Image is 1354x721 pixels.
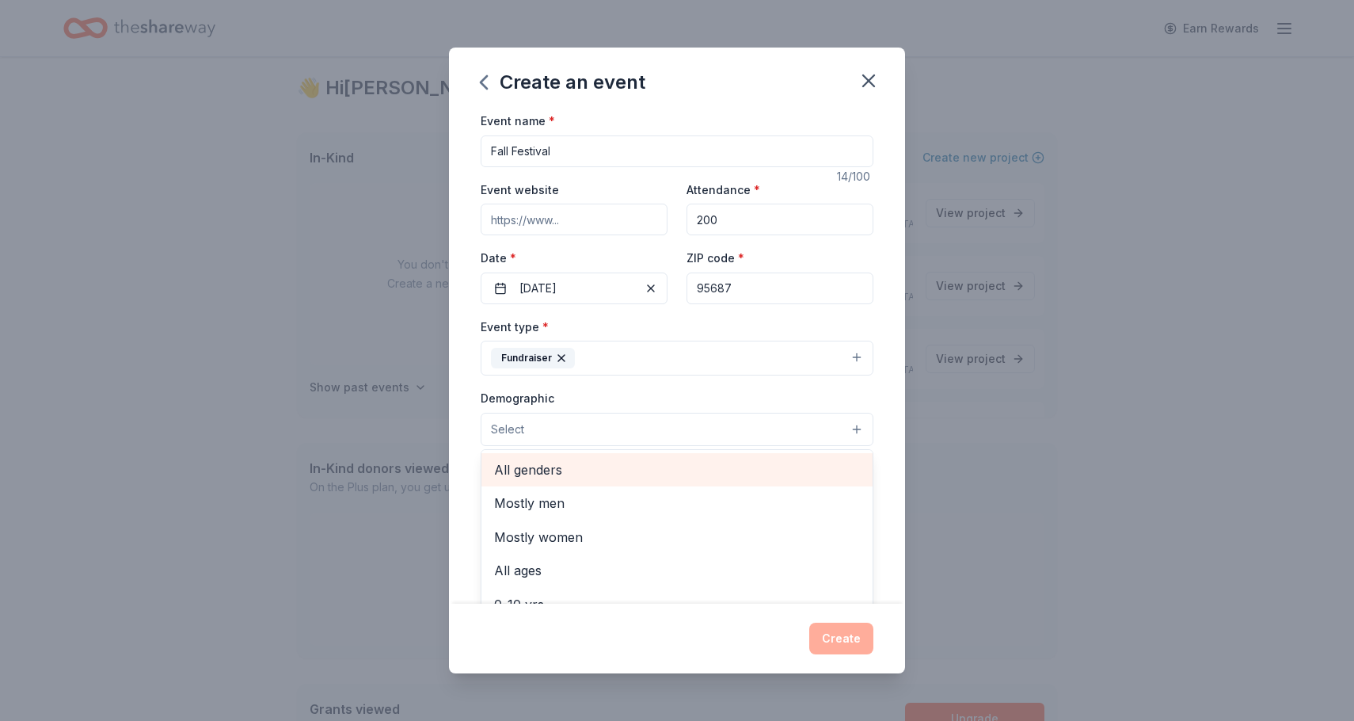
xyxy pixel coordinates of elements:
div: Select [481,449,873,639]
span: Mostly men [494,493,860,513]
span: Select [491,420,524,439]
span: All ages [494,560,860,581]
span: All genders [494,460,860,480]
span: 0-10 yrs [494,594,860,615]
span: Mostly women [494,527,860,547]
button: Select [481,413,873,446]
